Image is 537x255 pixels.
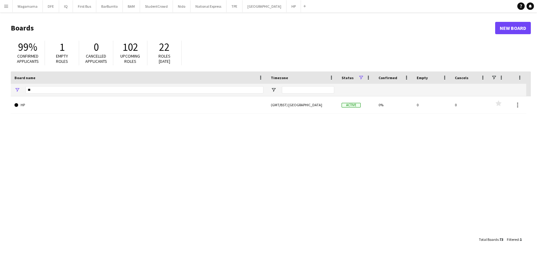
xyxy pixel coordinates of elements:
span: 0 [94,40,99,54]
div: : [507,233,522,245]
span: 73 [499,237,503,242]
span: Board name [14,75,35,80]
span: Status [342,75,354,80]
span: Cancels [455,75,468,80]
span: Filtered [507,237,519,242]
button: TPE [226,0,242,12]
button: IQ [59,0,73,12]
button: First Bus [73,0,96,12]
span: 1 [520,237,522,242]
span: Roles [DATE] [158,53,170,64]
span: Confirmed applicants [17,53,39,64]
span: Empty roles [56,53,68,64]
span: 22 [159,40,170,54]
button: BarBurrito [96,0,123,12]
button: Open Filter Menu [14,87,20,93]
div: 0 [451,96,489,113]
button: Nido [173,0,190,12]
input: Board name Filter Input [26,86,263,94]
span: Cancelled applicants [85,53,107,64]
span: Timezone [271,75,288,80]
button: BAM [123,0,140,12]
span: Total Boards [479,237,499,242]
button: [GEOGRAPHIC_DATA] [242,0,287,12]
button: HP [287,0,301,12]
button: National Express [190,0,226,12]
a: HP [14,96,263,114]
span: Upcoming roles [120,53,140,64]
button: Open Filter Menu [271,87,276,93]
button: Wagamama [13,0,43,12]
span: Active [342,103,361,107]
div: : [479,233,503,245]
div: 0 [413,96,451,113]
span: 102 [122,40,138,54]
input: Timezone Filter Input [282,86,334,94]
span: Empty [417,75,428,80]
div: (GMT/BST) [GEOGRAPHIC_DATA] [267,96,338,113]
span: 99% [18,40,37,54]
a: New Board [495,22,531,34]
button: StudentCrowd [140,0,173,12]
span: 1 [59,40,65,54]
span: Confirmed [379,75,397,80]
h1: Boards [11,23,495,33]
button: DFE [43,0,59,12]
div: 0% [375,96,413,113]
